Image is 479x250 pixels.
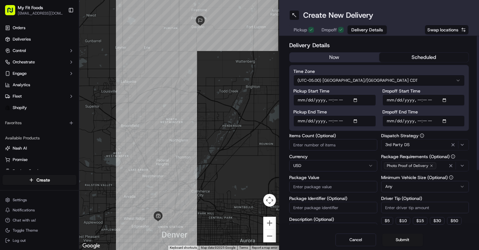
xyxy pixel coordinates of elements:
label: Pickup Start Time [293,89,376,93]
img: Wisdom Oko [6,109,16,122]
button: Engage [3,68,76,79]
button: Promise [3,155,76,165]
button: Map camera controls [263,194,276,207]
label: Time Zone [293,69,465,74]
button: now [290,53,379,62]
button: Chat with us! [3,216,76,225]
a: Shopify [3,103,76,113]
span: Dropoff [322,27,337,33]
button: 3rd Party DS [381,139,469,151]
div: We're available if you need us! [29,67,87,72]
button: [EMAIL_ADDRESS][DOMAIN_NAME] [18,11,63,16]
button: scheduled [379,53,469,62]
span: Pylon [63,157,77,162]
span: Map data ©2025 Google [201,246,235,249]
span: Orders [13,25,25,31]
button: Cancel [335,234,376,246]
img: Nash [6,6,19,19]
span: Wisdom [PERSON_NAME] [20,98,67,103]
button: Log out [3,236,76,245]
label: Package Value [289,175,377,180]
span: API Documentation [60,142,102,148]
button: Toggle Theme [3,226,76,235]
button: Keyboard shortcuts [170,246,197,250]
button: Photo Proof of Delivery [381,160,469,171]
button: Minimum Vehicle Size (Optional) [449,175,453,180]
div: 💻 [54,142,59,147]
button: Zoom in [263,217,276,229]
button: $50 [447,217,462,225]
img: Google [81,242,102,250]
span: Swap locations [427,27,458,33]
div: Favorites [3,118,76,128]
a: Report a map error [252,246,277,249]
a: 📗Knowledge Base [4,139,51,151]
button: $30 [430,217,444,225]
button: Dispatch Strategy [420,133,424,138]
span: 3rd Party DS [385,142,410,148]
a: 💻API Documentation [51,139,104,151]
span: • [69,98,71,103]
span: Create [36,177,50,183]
label: Dropoff End Time [382,110,465,114]
img: 1736555255976-a54dd68f-1ca7-489b-9aae-adbdc363a1c4 [6,61,18,72]
span: Orchestrate [13,59,35,65]
img: 1736555255976-a54dd68f-1ca7-489b-9aae-adbdc363a1c4 [13,116,18,121]
div: Past conversations [6,82,42,87]
span: Notifications [13,208,35,213]
span: Engage [13,71,27,76]
label: Driver Tip (Optional) [381,196,469,201]
button: My Fit Foods[EMAIL_ADDRESS][DOMAIN_NAME] [3,3,66,18]
span: Delivery Details [351,27,383,33]
img: 8571987876998_91fb9ceb93ad5c398215_72.jpg [13,61,25,72]
button: My Fit Foods [18,4,43,11]
h1: Create New Delivery [303,10,373,20]
button: Zoom out [263,230,276,242]
a: Orders [3,23,76,33]
a: Analytics [3,80,76,90]
span: Pickup [294,27,307,33]
a: Deliveries [3,34,76,44]
button: Start new chat [108,62,115,70]
label: Package Requirements (Optional) [381,154,469,159]
img: Shopify logo [5,105,10,110]
img: Wisdom Oko [6,92,16,105]
img: 1736555255976-a54dd68f-1ca7-489b-9aae-adbdc363a1c4 [13,99,18,104]
a: Terms (opens in new tab) [239,246,248,249]
a: Promise [5,157,74,163]
span: • [69,115,71,120]
button: $5 [381,217,393,225]
label: Package Identifier (Optional) [289,196,377,201]
button: Submit [382,234,423,246]
div: 📗 [6,142,11,147]
span: [DATE] [72,115,85,120]
button: Settings [3,196,76,204]
button: $15 [413,217,427,225]
span: Fleet [13,93,22,99]
span: Nash AI [13,145,27,151]
input: Enter number of items [289,139,377,151]
a: Nash AI [5,145,74,151]
label: Dispatch Strategy [381,133,469,138]
span: Shopify [13,105,27,111]
button: Notifications [3,206,76,215]
label: Items Count (Optional) [289,133,377,138]
button: Fleet [3,91,76,101]
label: Currency [289,154,377,159]
span: Control [13,48,26,54]
span: Toggle Theme [13,228,38,233]
label: Minimum Vehicle Size (Optional) [381,175,469,180]
span: Wisdom [PERSON_NAME] [20,115,67,120]
span: Photo Proof of Delivery [387,163,428,168]
span: Log out [13,238,26,243]
button: Create [3,175,76,185]
span: Promise [13,157,28,163]
button: Orchestrate [3,57,76,67]
span: Deliveries [13,36,31,42]
button: Nash AI [3,143,76,153]
span: Knowledge Base [13,142,48,148]
button: See all [98,81,115,89]
span: [DATE] [72,98,85,103]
